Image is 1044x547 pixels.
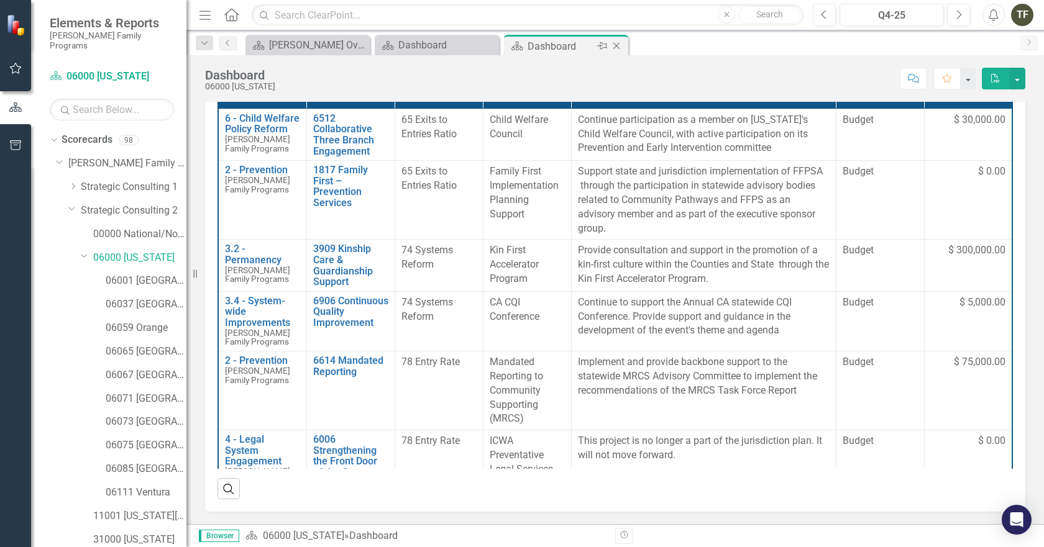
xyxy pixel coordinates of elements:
span: Mandated Reporting to Community Supporting (MRCS) [490,356,543,424]
span: Kin First Accelerator Program [490,244,539,284]
a: Dashboard [378,37,496,53]
span: 74 Systems Reform [401,296,453,322]
a: 31000 [US_STATE] [93,533,186,547]
span: ICWA Preventative Legal Services [490,435,553,475]
a: 6006 Strengthening the Front Door of the Court [313,434,388,477]
span: 78 Entry Rate [401,356,460,368]
button: Q4-25 [840,4,944,26]
span: [PERSON_NAME] Family Programs [225,265,290,284]
a: 3.4 - System-wide Improvements [225,296,300,328]
div: Open Intercom Messenger [1002,505,1032,535]
p: Continue participation as a member on [US_STATE]'s Child Welfare Council, with active participati... [578,113,830,156]
span: [PERSON_NAME] Family Programs [225,366,290,385]
a: Strategic Consulting 1 [81,180,186,194]
a: 06065 [GEOGRAPHIC_DATA] [106,345,186,359]
span: 65 Exits to Entries Ratio [401,165,457,191]
span: CA CQI Conference [490,296,539,322]
a: 6906 Continuous Quality Improvement [313,296,388,328]
p: Implement and provide backbone support to the statewide MRCS Advisory Committee to implement the ... [578,355,830,398]
a: 1817 Family First – Prevention Services [313,165,388,208]
span: $ 75,000.00 [954,355,1005,369]
span: Family First Implementation Planning Support [490,165,559,220]
span: Budget [843,243,918,258]
span: [PERSON_NAME] Family Programs [225,466,290,486]
a: 2 - Prevention [225,165,300,176]
p: Provide consultation and support in the promotion of a kin-first culture within the Counties and ... [578,243,830,286]
span: Budget [843,355,918,369]
div: Dashboard [398,37,496,53]
span: $ 30,000.00 [954,113,1005,127]
a: Scorecards [62,133,112,147]
p: Continue to support the Annual CA statewide CQI Conference. Provide support and guidance in the d... [578,296,830,338]
a: 06067 [GEOGRAPHIC_DATA] [106,368,186,382]
span: 74 Systems Reform [401,244,453,270]
a: 06071 [GEOGRAPHIC_DATA] [106,392,186,406]
span: [PERSON_NAME] Family Programs [225,134,290,153]
div: » [245,529,606,543]
a: 6 - Child Welfare Policy Reform [225,113,300,135]
a: 3.2 - Permanency [225,243,300,265]
span: Budget [843,296,918,310]
p: Support state and jurisdiction implementation of FFPSA through the participation in statewide adv... [578,165,830,235]
a: 06059 Orange [106,321,186,335]
div: Dashboard [205,68,275,82]
a: Strategic Consulting 2 [81,204,186,218]
div: 98 [119,135,139,145]
button: Search [738,6,800,24]
span: Search [756,9,783,19]
a: [PERSON_NAME] Family Programs [68,156,186,171]
span: $ 0.00 [978,434,1005,448]
a: 6614 Mandated Reporting [313,355,388,377]
a: 06073 [GEOGRAPHIC_DATA] [106,415,186,429]
a: 06075 [GEOGRAPHIC_DATA] [106,438,186,453]
a: 06000 [US_STATE] [93,251,186,265]
span: $ 5,000.00 [959,296,1005,310]
button: TF [1011,4,1033,26]
a: 06000 [US_STATE] [263,530,344,541]
a: 06111 Ventura [106,486,186,500]
span: Elements & Reports [50,16,174,30]
span: 65 Exits to Entries Ratio [401,114,457,140]
a: 06001 [GEOGRAPHIC_DATA] [106,274,186,288]
a: 11001 [US_STATE][GEOGRAPHIC_DATA] [93,509,186,523]
span: Budget [843,165,918,179]
a: 06085 [GEOGRAPHIC_DATA][PERSON_NAME] [106,462,186,476]
small: [PERSON_NAME] Family Programs [50,30,174,51]
p: This project is no longer a part of the jurisdiction plan. It will not move forward. [578,434,830,463]
a: 3909 Kinship Care & Guardianship Support [313,243,388,287]
a: 06000 [US_STATE] [50,70,174,84]
a: 4 - Legal System Engagement [225,434,300,467]
div: 06000 [US_STATE] [205,82,275,91]
a: 2 - Prevention [225,355,300,366]
span: [PERSON_NAME] Family Programs [225,175,290,194]
div: Dashboard [349,530,398,541]
div: [PERSON_NAME] Overview [269,37,367,53]
a: 06037 [GEOGRAPHIC_DATA] [106,297,186,312]
div: Dashboard [528,38,594,54]
input: Search Below... [50,99,174,120]
a: 6512 Collaborative Three Branch Engagement [313,113,388,156]
a: [PERSON_NAME] Overview [249,37,367,53]
a: 00000 National/No Jurisdiction (SC2) [93,227,186,242]
span: $ 300,000.00 [948,243,1005,258]
input: Search ClearPoint... [252,4,804,26]
span: Budget [843,113,918,127]
span: Budget [843,434,918,448]
span: Browser [199,530,239,542]
span: $ 0.00 [978,165,1005,179]
span: [PERSON_NAME] Family Programs [225,328,290,347]
img: ClearPoint Strategy [6,14,28,36]
div: Q4-25 [844,8,940,23]
span: Child Welfare Council [490,114,548,140]
span: 78 Entry Rate [401,435,460,446]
